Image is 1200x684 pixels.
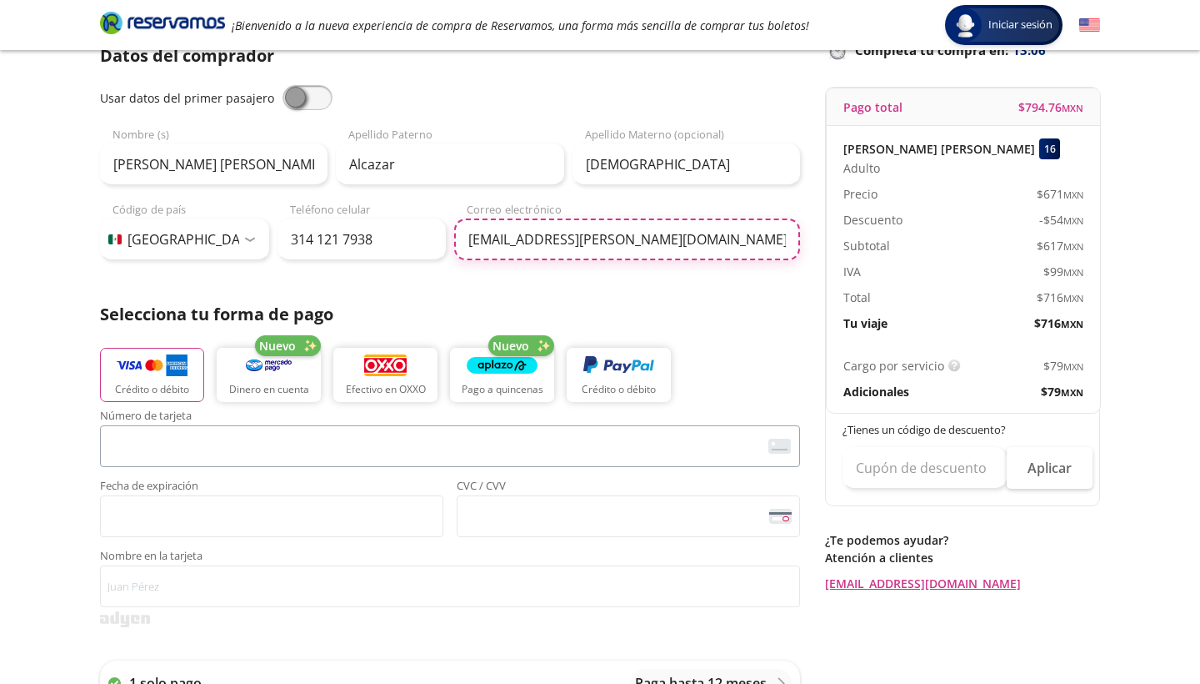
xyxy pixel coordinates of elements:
small: MXN [1061,318,1083,330]
img: card [768,439,791,454]
div: 16 [1039,138,1060,159]
img: svg+xml;base64,PD94bWwgdmVyc2lvbj0iMS4wIiBlbmNvZGluZz0iVVRGLTgiPz4KPHN2ZyB3aWR0aD0iMzk2cHgiIGhlaW... [100,611,150,627]
span: Iniciar sesión [982,17,1059,33]
p: Pago a quincenas [462,382,543,397]
p: [PERSON_NAME] [PERSON_NAME] [843,140,1035,158]
p: ¿Tienes un código de descuento? [842,422,1084,439]
a: [EMAIL_ADDRESS][DOMAIN_NAME] [825,575,1100,592]
small: MXN [1063,214,1083,227]
input: Nombre (s) [100,143,327,185]
input: Correo electrónico [454,219,800,260]
p: Cargo por servicio [843,357,944,375]
span: Número de tarjeta [100,410,800,425]
small: MXN [1062,102,1083,114]
button: Efectivo en OXXO [333,348,437,402]
a: Brand Logo [100,10,225,40]
p: Selecciona tu forma de pago [100,302,800,327]
p: IVA [843,263,861,280]
span: CVC / CVV [457,480,800,495]
p: Efectivo en OXXO [346,382,426,397]
p: Atención a clientes [825,549,1100,566]
p: Adicionales [843,383,909,400]
small: MXN [1063,240,1083,253]
span: $ 716 [1034,314,1083,332]
span: $ 79 [1041,383,1083,400]
img: MX [108,234,122,244]
p: Crédito o débito [115,382,189,397]
small: MXN [1063,360,1083,373]
button: Crédito o débito [100,348,204,402]
small: MXN [1063,266,1083,279]
small: MXN [1061,386,1083,399]
span: $ 99 [1043,263,1083,280]
p: Dinero en cuenta [229,382,309,397]
span: $ 79 [1043,357,1083,375]
p: Precio [843,185,877,203]
p: Completa tu compra en : [825,38,1100,62]
button: Pago a quincenas [450,348,554,402]
p: Descuento [843,211,902,229]
span: Nuevo [259,337,296,355]
span: $ 794.76 [1018,98,1083,116]
span: 13:06 [1012,41,1046,60]
button: Aplicar [1007,447,1092,489]
p: Total [843,289,871,306]
input: Apellido Materno (opcional) [572,143,800,185]
iframe: Iframe del número de tarjeta asegurada [107,430,792,462]
input: Teléfono celular [277,219,447,260]
span: Fecha de expiración [100,480,443,495]
p: Crédito o débito [582,382,656,397]
span: -$ 54 [1039,211,1083,229]
p: Subtotal [843,237,890,254]
iframe: Iframe del código de seguridad de la tarjeta asegurada [464,500,792,532]
span: Adulto [843,159,880,177]
p: Datos del comprador [100,43,800,68]
input: Apellido Paterno [336,143,563,185]
p: ¿Te podemos ayudar? [825,531,1100,549]
span: $ 716 [1037,289,1083,306]
small: MXN [1063,189,1083,201]
button: English [1079,15,1100,36]
span: Nuevo [492,337,529,355]
iframe: Iframe de la fecha de caducidad de la tarjeta asegurada [107,500,436,532]
small: MXN [1063,292,1083,304]
p: Tu viaje [843,314,887,332]
button: Dinero en cuenta [217,348,321,402]
button: Crédito o débito [567,348,671,402]
span: Nombre en la tarjeta [100,551,800,566]
span: Usar datos del primer pasajero [100,90,274,106]
input: Cupón de descuento [842,447,1007,489]
span: $ 671 [1037,185,1083,203]
span: $ 617 [1037,237,1083,254]
input: Nombre en la tarjeta [100,566,800,607]
p: Pago total [843,98,902,116]
em: ¡Bienvenido a la nueva experiencia de compra de Reservamos, una forma más sencilla de comprar tus... [232,18,809,33]
i: Brand Logo [100,10,225,35]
